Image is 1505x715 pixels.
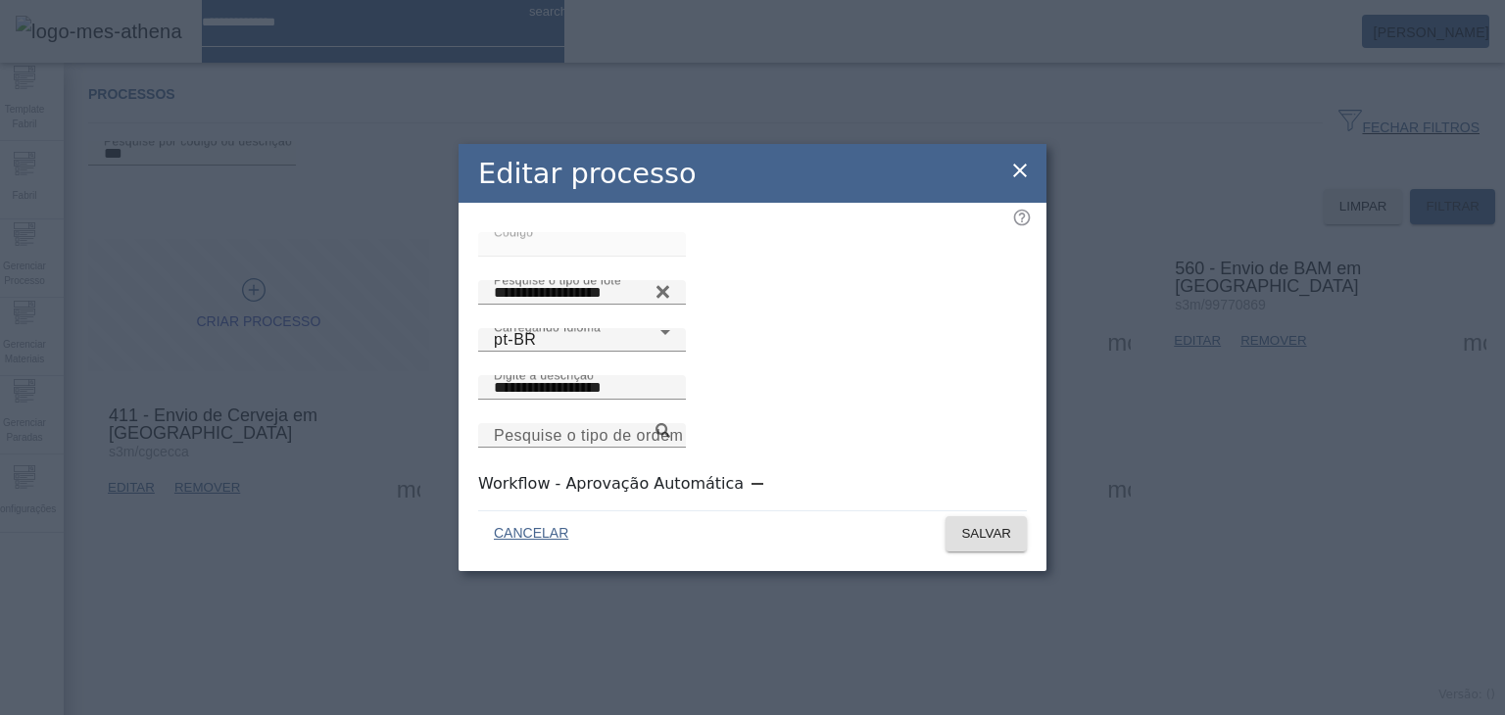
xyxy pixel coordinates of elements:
[478,153,697,195] h2: Editar processo
[494,281,670,305] input: Number
[494,226,533,239] mat-label: Código
[494,427,683,444] mat-label: Pesquise o tipo de ordem
[478,516,584,551] button: CANCELAR
[494,524,568,544] span: CANCELAR
[961,524,1011,544] span: SALVAR
[946,516,1027,551] button: SALVAR
[478,472,748,496] label: Workflow - Aprovação Automática
[494,274,621,287] mat-label: Pesquise o tipo de lote
[494,424,670,448] input: Number
[494,369,594,382] mat-label: Digite a descrição
[494,331,536,348] span: pt-BR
